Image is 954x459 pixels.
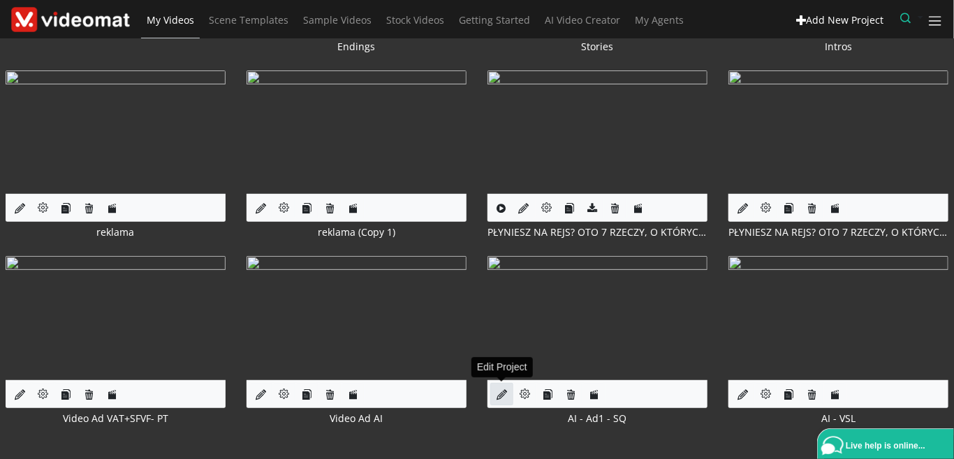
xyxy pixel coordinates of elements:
[821,432,954,459] a: Live help is online...
[487,411,707,426] div: AI - Ad1 - SQ
[790,8,890,32] a: Add New Project
[6,225,226,239] div: reklama
[459,13,530,27] span: Getting Started
[386,13,444,27] span: Stock Videos
[635,13,684,27] span: My Agents
[6,256,226,379] img: index.php
[6,411,226,426] div: Video Ad VAT+SFVF- PT
[728,39,948,54] div: Intros
[247,70,467,194] img: index.php
[6,70,226,194] img: index.php
[487,39,707,54] div: Stories
[487,70,707,194] img: index.php
[471,357,533,377] div: Edit Project
[209,13,288,27] span: Scene Templates
[247,256,467,379] img: index.php
[11,7,130,33] img: Theme-Logo
[487,225,707,239] div: PŁYNIESZ NA REJS? OTO 7 RZECZY, O KTÓRYCH WARTO PAMIĘTAĆ!
[147,13,194,27] span: My Videos
[728,70,948,194] img: index.php
[728,411,948,426] div: AI - VSL
[247,39,467,54] div: Endings
[728,256,948,379] img: index.php
[247,411,467,426] div: Video Ad AI
[846,441,925,451] span: Live help is online...
[247,225,467,239] div: reklama (Copy 1)
[487,256,707,379] img: index.php
[806,13,883,27] span: Add New Project
[303,13,372,27] span: Sample Videos
[728,225,948,239] div: PŁYNIESZ NA REJS? OTO 7 RZECZY, O KTÓRYCH WARTO PAMIĘTAĆ! (Copy 1) (Copy 1)
[545,13,620,27] span: AI Video Creator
